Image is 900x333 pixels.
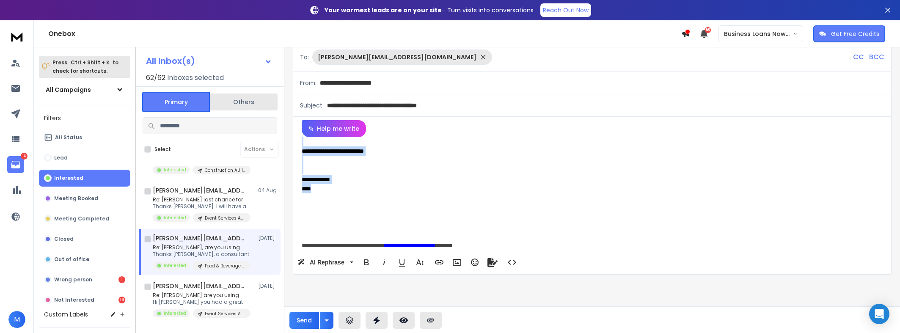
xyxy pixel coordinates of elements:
[484,254,501,271] button: Signature
[300,53,309,61] p: To:
[146,73,165,83] span: 62 / 62
[44,310,88,319] h3: Custom Labels
[467,254,483,271] button: Emoticons
[54,236,74,242] p: Closed
[724,30,793,38] p: Business Loans Now ([PERSON_NAME])
[118,276,125,283] div: 1
[153,203,250,210] p: Thanks [PERSON_NAME]. I will have a
[543,6,589,14] p: Reach Out Now
[813,25,885,42] button: Get Free Credits
[153,251,254,258] p: Thanks [PERSON_NAME], a consultant will
[146,57,195,65] h1: All Inbox(s)
[54,195,98,202] p: Meeting Booked
[705,27,711,33] span: 50
[540,3,591,17] a: Reach Out Now
[39,112,130,124] h3: Filters
[39,81,130,98] button: All Campaigns
[205,311,245,317] p: Event Services AU 812 List 1 Video CTA
[54,256,89,263] p: Out of office
[153,196,250,203] p: Re: [PERSON_NAME] last chance for
[54,175,83,182] p: Interested
[69,58,110,67] span: Ctrl + Shift + k
[8,311,25,328] button: M
[142,92,210,112] button: Primary
[504,254,520,271] button: Code View
[358,254,374,271] button: Bold (Ctrl+B)
[153,186,246,195] h1: [PERSON_NAME][EMAIL_ADDRESS][DOMAIN_NAME]
[258,187,277,194] p: 04 Aug
[258,283,277,289] p: [DATE]
[308,259,346,266] span: AI Rephrase
[39,271,130,288] button: Wrong person1
[48,29,681,39] h1: Onebox
[449,254,465,271] button: Insert Image (Ctrl+P)
[205,263,245,269] p: Food & Beverage AU 409 List 1 Video CTA
[153,292,250,299] p: Re: [PERSON_NAME] are you using
[46,85,91,94] h1: All Campaigns
[325,6,534,14] p: – Turn visits into conversations
[205,167,245,173] p: Construction AU 1686 List 1 Video CTA
[153,244,254,251] p: Re: [PERSON_NAME], are you using
[153,299,250,305] p: Hi [PERSON_NAME] you had a great
[39,129,130,146] button: All Status
[39,149,130,166] button: Lead
[869,52,884,62] p: BCC
[258,235,277,242] p: [DATE]
[167,73,224,83] h3: Inboxes selected
[154,146,171,153] label: Select
[431,254,447,271] button: Insert Link (Ctrl+K)
[164,310,186,316] p: Interested
[325,6,442,14] strong: Your warmest leads are on your site
[54,276,92,283] p: Wrong person
[54,297,94,303] p: Not Interested
[139,52,279,69] button: All Inbox(s)
[318,53,476,61] p: [PERSON_NAME][EMAIL_ADDRESS][DOMAIN_NAME]
[52,58,118,75] p: Press to check for shortcuts.
[39,292,130,308] button: Not Interested13
[296,254,355,271] button: AI Rephrase
[300,101,324,110] p: Subject:
[210,93,278,111] button: Others
[55,134,82,141] p: All Status
[21,153,28,160] p: 14
[39,210,130,227] button: Meeting Completed
[164,262,186,269] p: Interested
[39,251,130,268] button: Out of office
[54,154,68,161] p: Lead
[164,215,186,221] p: Interested
[869,304,889,324] div: Open Intercom Messenger
[118,297,125,303] div: 13
[376,254,392,271] button: Italic (Ctrl+I)
[164,167,186,173] p: Interested
[831,30,879,38] p: Get Free Credits
[8,29,25,44] img: logo
[39,231,130,248] button: Closed
[302,120,366,137] button: Help me write
[153,234,246,242] h1: [PERSON_NAME][EMAIL_ADDRESS][DOMAIN_NAME]
[412,254,428,271] button: More Text
[39,190,130,207] button: Meeting Booked
[300,79,317,87] p: From:
[289,312,319,329] button: Send
[853,52,864,62] p: CC
[39,170,130,187] button: Interested
[394,254,410,271] button: Underline (Ctrl+U)
[153,282,246,290] h1: [PERSON_NAME][EMAIL_ADDRESS][DOMAIN_NAME]
[54,215,109,222] p: Meeting Completed
[7,156,24,173] a: 14
[205,215,245,221] p: Event Services AU 812 List 1 Video CTA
